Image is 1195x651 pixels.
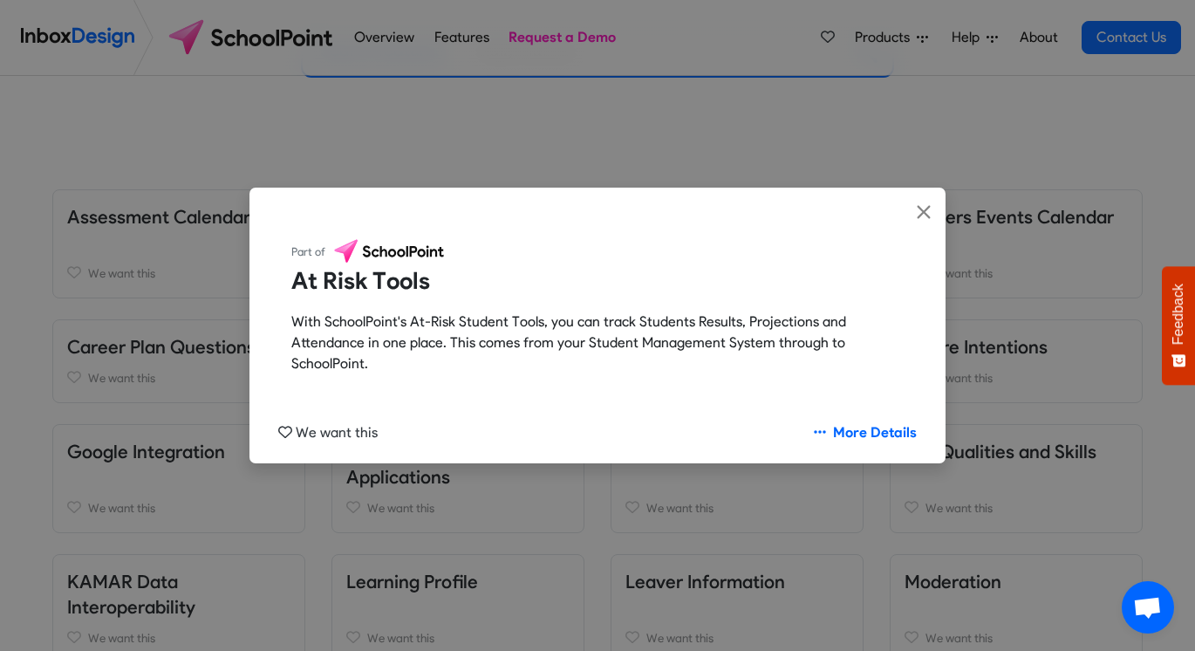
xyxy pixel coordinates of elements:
span: We want this [296,424,378,441]
span: Feedback [1171,284,1186,345]
a: More Details [799,416,932,449]
h4: At Risk Tools [291,265,904,297]
img: logo_schoolpoint.svg [329,237,452,265]
span: Part of [291,243,325,260]
button: We want this [263,416,393,449]
p: With SchoolPoint's At-Risk Student Tools, you can track Students Results, Projections and Attenda... [291,312,904,374]
div: Open chat [1122,581,1174,634]
button: Close [902,188,946,237]
button: Feedback - Show survey [1162,266,1195,385]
